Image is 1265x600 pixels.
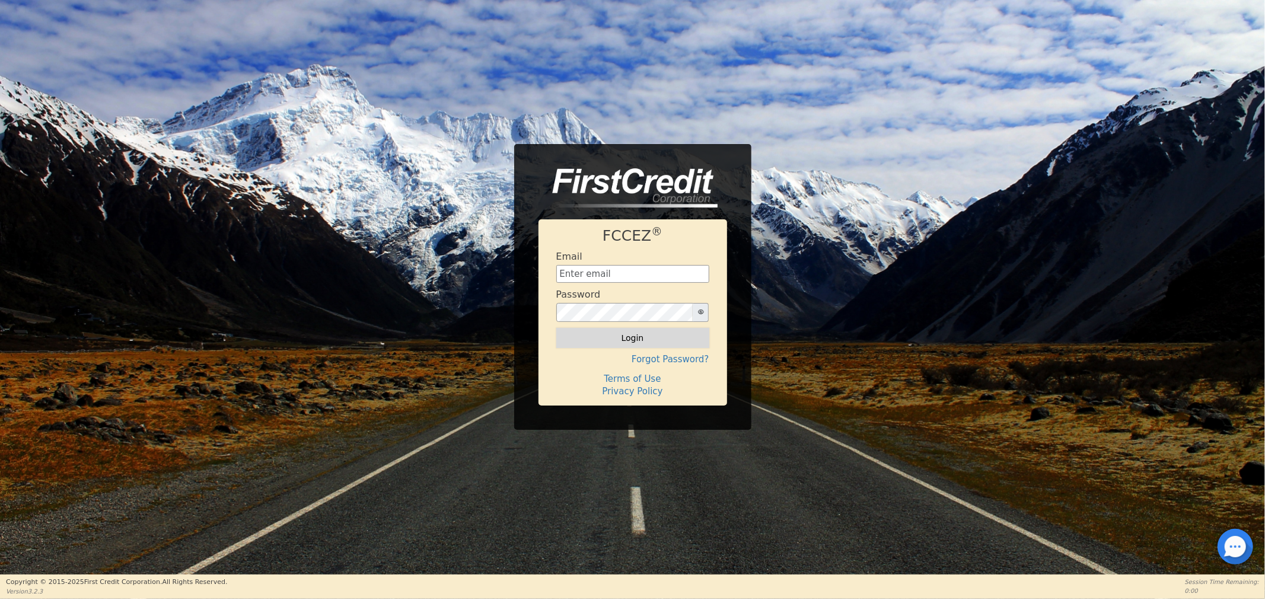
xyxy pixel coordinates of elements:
[651,225,662,238] sup: ®
[556,303,694,322] input: password
[1185,577,1259,586] p: Session Time Remaining:
[6,587,227,596] p: Version 3.2.3
[556,386,709,397] h4: Privacy Policy
[6,577,227,588] p: Copyright © 2015- 2025 First Credit Corporation.
[556,251,582,262] h4: Email
[538,168,718,208] img: logo-CMu_cnol.png
[556,328,709,348] button: Login
[556,374,709,384] h4: Terms of Use
[1185,586,1259,595] p: 0:00
[556,227,709,245] h1: FCCEZ
[556,265,709,283] input: Enter email
[556,289,601,300] h4: Password
[162,578,227,586] span: All Rights Reserved.
[556,354,709,365] h4: Forgot Password?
